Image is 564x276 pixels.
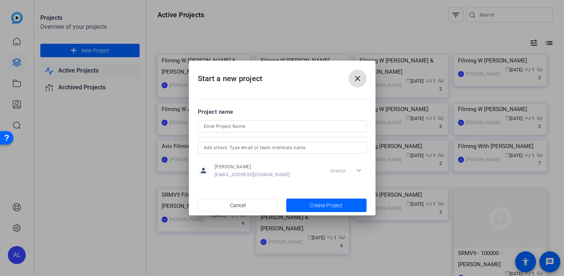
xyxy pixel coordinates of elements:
mat-icon: person [198,165,209,176]
input: Enter Project Name [204,122,361,131]
input: Add others: Type email or team members name [204,143,361,152]
h2: Start a new project [189,61,376,91]
mat-icon: close [353,74,362,83]
span: [PERSON_NAME] [215,164,290,170]
button: Create Project [286,199,367,212]
span: Cancel [230,198,246,212]
div: Project name [198,108,367,116]
span: [EMAIL_ADDRESS][DOMAIN_NAME] [215,172,290,178]
button: Cancel [198,199,278,212]
span: Create Project [310,202,343,209]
